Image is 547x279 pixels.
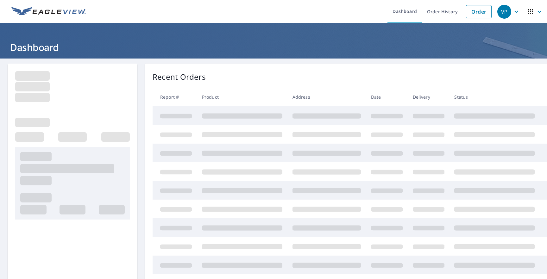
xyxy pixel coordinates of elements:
th: Date [366,88,408,106]
h1: Dashboard [8,41,539,54]
th: Product [197,88,287,106]
th: Address [287,88,366,106]
p: Recent Orders [153,71,206,83]
th: Report # [153,88,197,106]
th: Status [449,88,540,106]
img: EV Logo [11,7,86,16]
th: Delivery [408,88,450,106]
div: VP [497,5,511,19]
a: Order [466,5,492,18]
